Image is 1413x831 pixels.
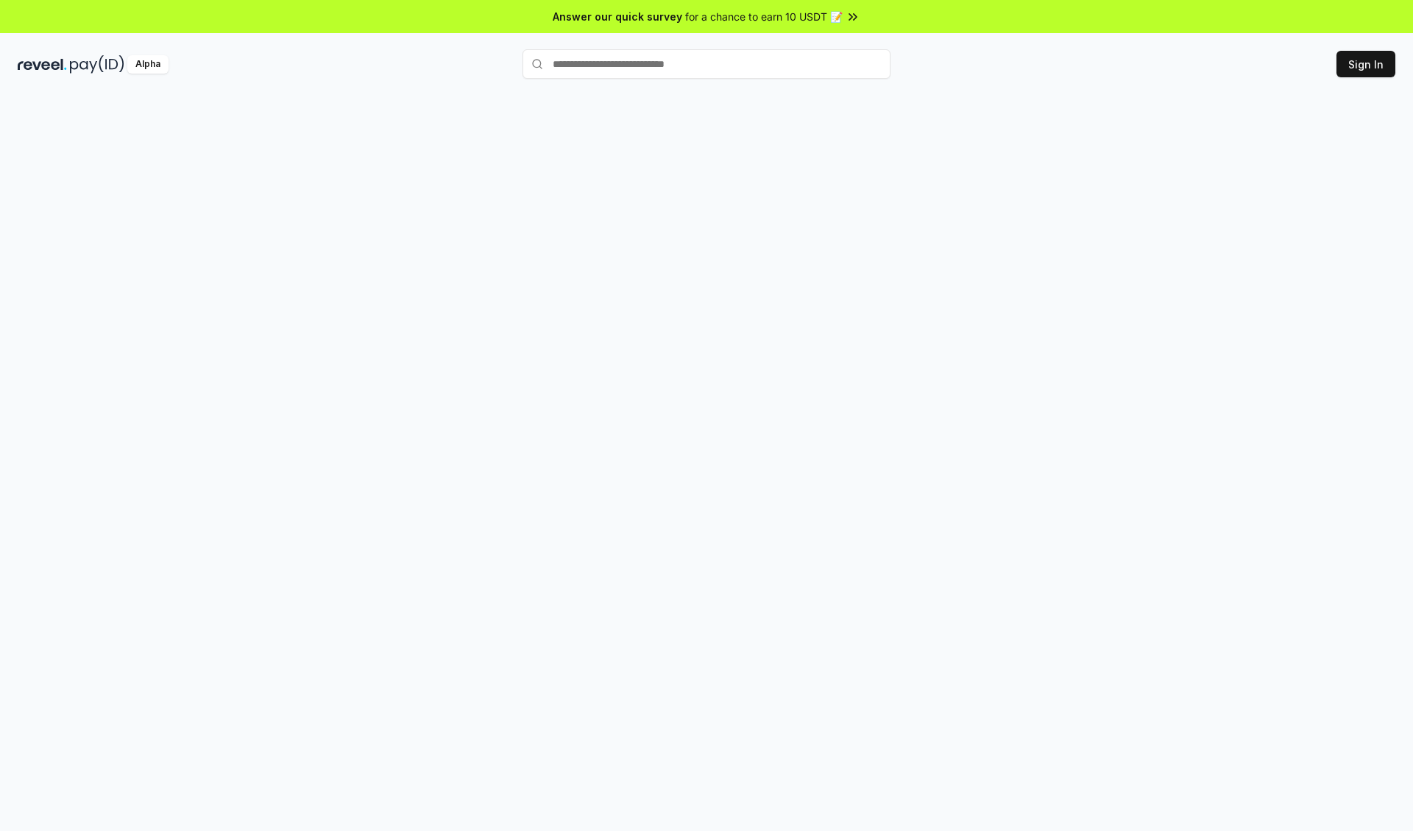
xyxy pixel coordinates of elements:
button: Sign In [1336,51,1395,77]
div: Alpha [127,55,169,74]
img: reveel_dark [18,55,67,74]
span: for a chance to earn 10 USDT 📝 [685,9,843,24]
span: Answer our quick survey [553,9,682,24]
img: pay_id [70,55,124,74]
